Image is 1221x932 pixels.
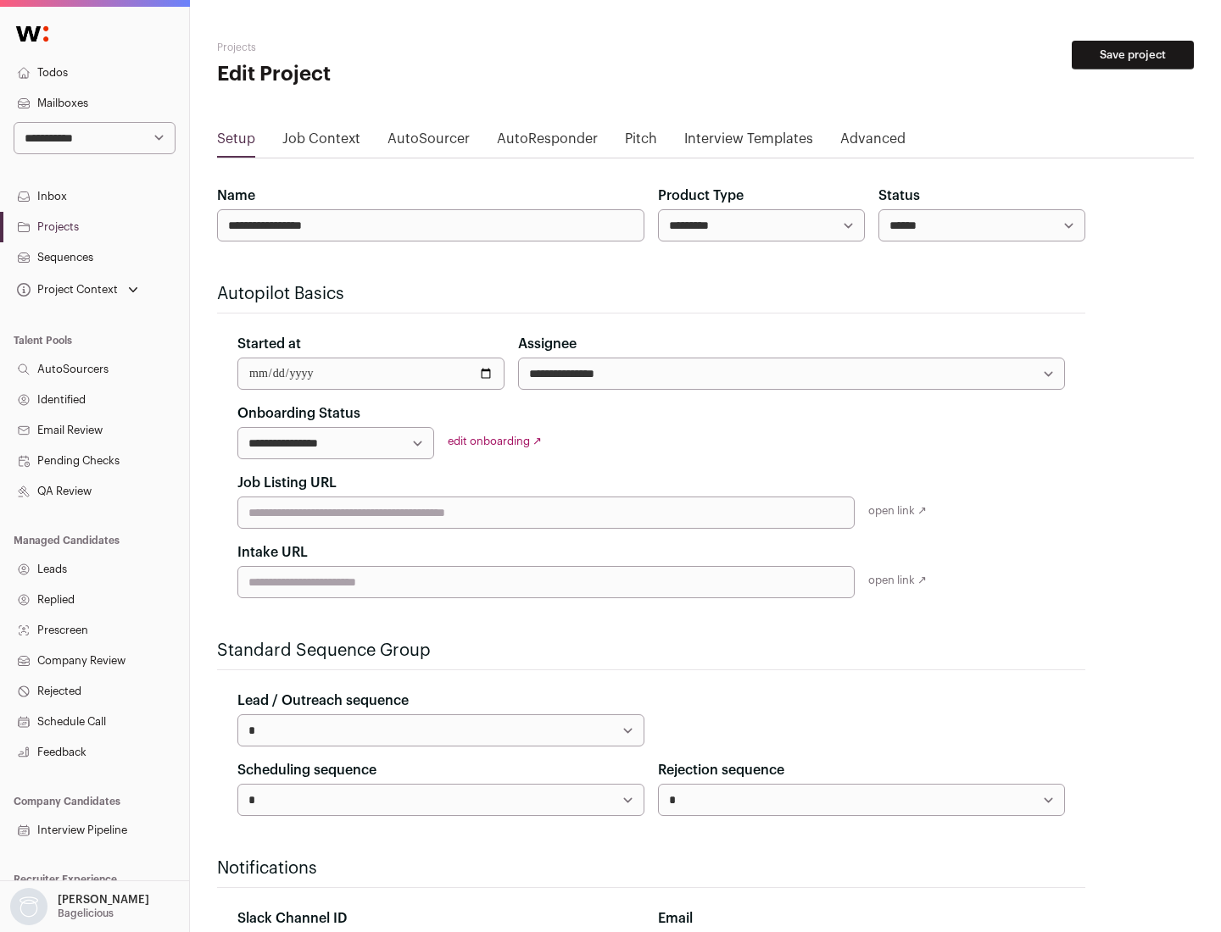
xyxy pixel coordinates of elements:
[237,403,360,424] label: Onboarding Status
[237,908,347,929] label: Slack Channel ID
[217,857,1085,880] h2: Notifications
[10,888,47,925] img: nopic.png
[282,129,360,156] a: Job Context
[237,334,301,354] label: Started at
[658,186,744,206] label: Product Type
[58,907,114,920] p: Bagelicious
[217,129,255,156] a: Setup
[14,283,118,297] div: Project Context
[217,186,255,206] label: Name
[217,639,1085,663] h2: Standard Sequence Group
[878,186,920,206] label: Status
[625,129,657,156] a: Pitch
[684,129,813,156] a: Interview Templates
[658,908,1065,929] div: Email
[217,61,543,88] h1: Edit Project
[1072,41,1194,69] button: Save project
[217,41,543,54] h2: Projects
[840,129,906,156] a: Advanced
[58,893,149,907] p: [PERSON_NAME]
[7,888,153,925] button: Open dropdown
[518,334,577,354] label: Assignee
[237,691,409,711] label: Lead / Outreach sequence
[658,760,784,780] label: Rejection sequence
[387,129,470,156] a: AutoSourcer
[14,278,142,302] button: Open dropdown
[497,129,598,156] a: AutoResponder
[448,435,542,447] a: edit onboarding ↗
[237,473,337,493] label: Job Listing URL
[7,17,58,51] img: Wellfound
[237,542,308,563] label: Intake URL
[217,282,1085,306] h2: Autopilot Basics
[237,760,376,780] label: Scheduling sequence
